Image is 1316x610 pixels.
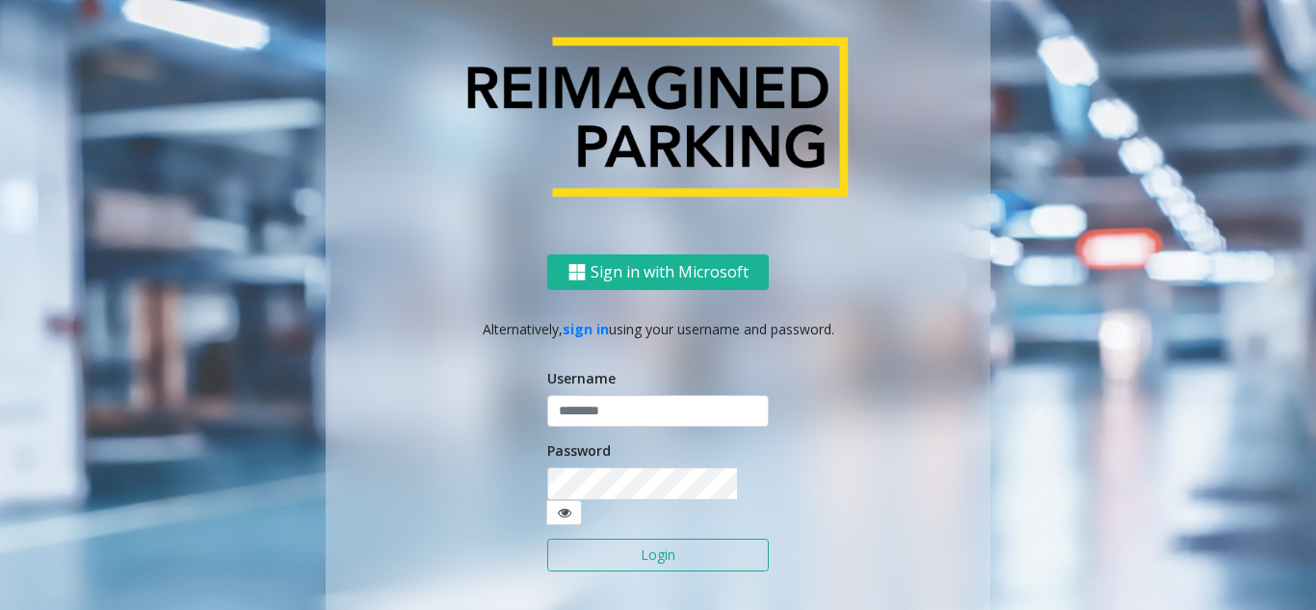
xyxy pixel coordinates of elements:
[547,368,616,388] label: Username
[547,440,611,461] label: Password
[547,539,769,571] button: Login
[547,254,769,290] button: Sign in with Microsoft
[563,320,609,338] a: sign in
[345,319,971,339] p: Alternatively, using your username and password.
